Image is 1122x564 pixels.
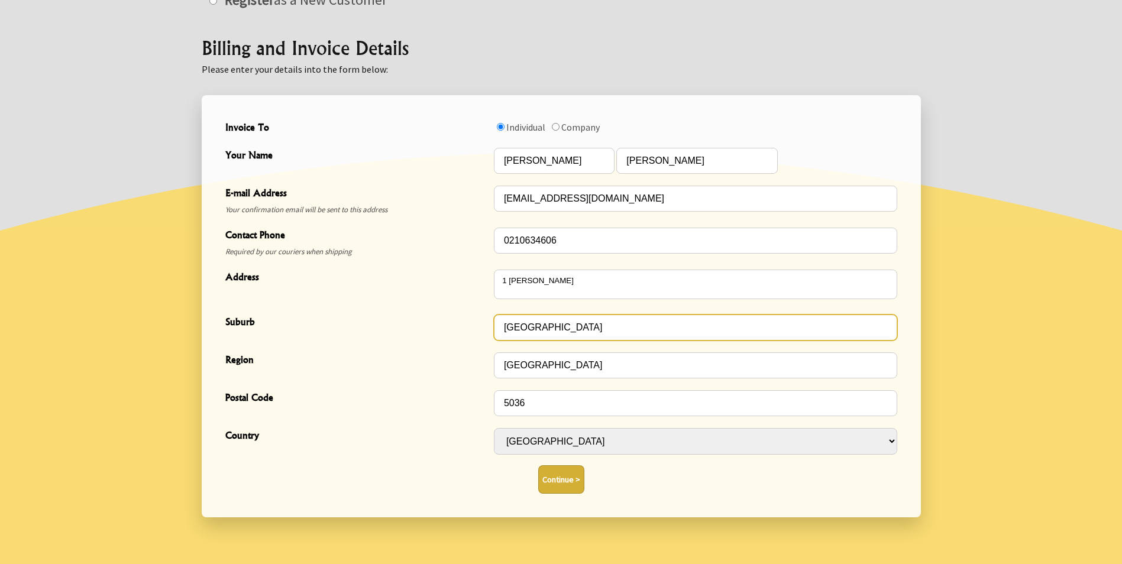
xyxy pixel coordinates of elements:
p: Please enter your details into the form below: [202,62,921,76]
span: Country [225,428,488,445]
input: Invoice To [552,123,560,131]
span: Address [225,270,488,287]
input: Your Name [494,148,615,174]
h2: Billing and Invoice Details [202,34,921,62]
span: Postal Code [225,390,488,407]
input: Postal Code [494,390,897,416]
label: Company [561,121,600,133]
span: Your Name [225,148,488,165]
span: Suburb [225,315,488,332]
select: Country [494,428,897,455]
button: Continue > [538,465,584,494]
span: E-mail Address [225,186,488,203]
label: Individual [506,121,545,133]
input: Region [494,352,897,378]
textarea: Address [494,270,897,299]
span: Region [225,352,488,369]
span: Your confirmation email will be sent to this address [225,203,488,217]
input: Invoice To [497,123,505,131]
span: Required by our couriers when shipping [225,245,488,259]
span: Contact Phone [225,228,488,245]
input: E-mail Address [494,186,897,212]
input: Contact Phone [494,228,897,254]
input: Your Name [616,148,778,174]
input: Suburb [494,315,897,341]
span: Invoice To [225,120,488,137]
